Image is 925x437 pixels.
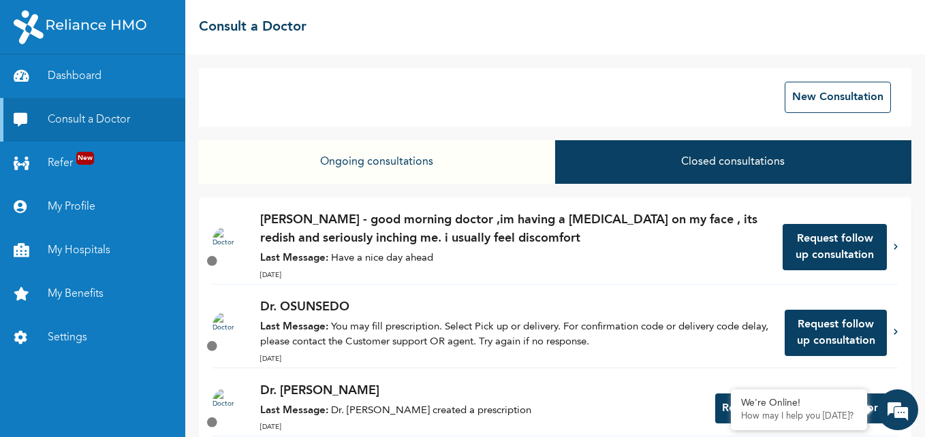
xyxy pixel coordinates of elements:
[14,10,146,44] img: RelianceHMO's Logo
[260,322,328,332] strong: Last Message:
[260,251,770,267] p: Have a nice day ahead
[260,354,772,364] p: [DATE]
[260,253,328,263] strong: Last Message:
[199,17,307,37] h2: Consult a Doctor
[213,312,240,339] img: Doctor
[213,388,240,415] img: Doctor
[741,398,857,409] div: We're Online!
[199,140,555,184] button: Ongoing consultations
[715,393,887,423] button: Request follow up consultation
[260,270,770,280] p: [DATE]
[260,211,770,248] p: [PERSON_NAME] - good morning doctor ,im having a [MEDICAL_DATA] on my face , its redish and serio...
[260,422,702,432] p: [DATE]
[260,298,772,317] p: Dr. OSUNSEDO
[213,227,240,254] img: Doctor
[76,152,94,165] span: New
[741,411,857,422] p: How may I help you today?
[785,310,887,356] button: Request follow up consultation
[260,404,702,419] p: Dr. [PERSON_NAME] created a prescription
[260,406,328,416] strong: Last Message:
[260,320,772,351] p: You may fill prescription. Select Pick up or delivery. For confirmation code or delivery code del...
[260,382,702,400] p: Dr. [PERSON_NAME]
[783,224,887,270] button: Request follow up consultation
[785,82,891,113] button: New Consultation
[555,140,911,184] button: Closed consultations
